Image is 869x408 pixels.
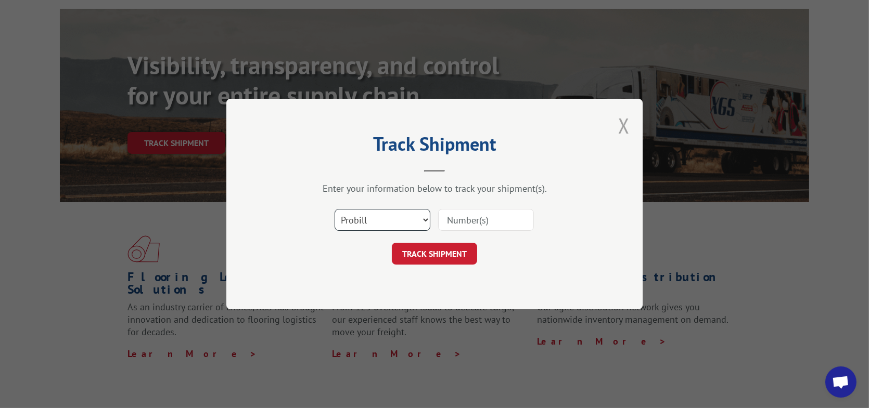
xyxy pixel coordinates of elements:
[438,209,534,231] input: Number(s)
[618,112,630,139] button: Close modal
[825,366,857,398] a: Open chat
[392,243,477,265] button: TRACK SHIPMENT
[278,182,591,194] div: Enter your information below to track your shipment(s).
[278,137,591,156] h2: Track Shipment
